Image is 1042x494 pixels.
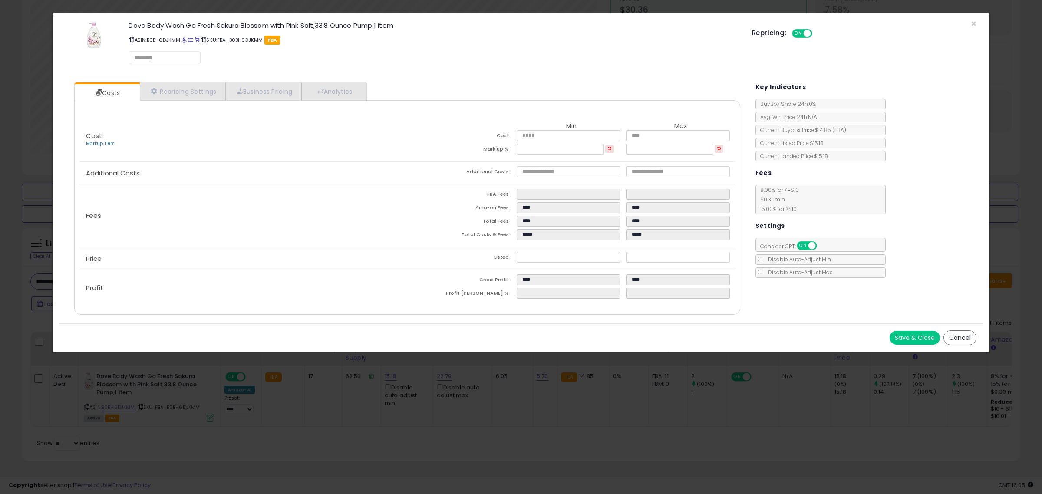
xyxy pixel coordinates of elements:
[756,100,816,108] span: BuyBox Share 24h: 0%
[407,229,517,243] td: Total Costs & Fees
[407,144,517,157] td: Mark up %
[943,330,976,345] button: Cancel
[756,113,817,121] span: Avg. Win Price 24h: N/A
[79,132,407,147] p: Cost
[815,242,829,250] span: OFF
[517,122,626,130] th: Min
[755,168,772,178] h5: Fees
[755,221,785,231] h5: Settings
[79,170,407,177] p: Additional Costs
[890,331,940,345] button: Save & Close
[756,205,797,213] span: 15.00 % for > $10
[407,274,517,288] td: Gross Profit
[407,288,517,301] td: Profit [PERSON_NAME] %
[75,84,139,102] a: Costs
[129,22,739,29] h3: Dove Body Wash Go Fresh Sakura Blossom with Pink Salt,33.8 Ounce Pump,1 item
[129,33,739,47] p: ASIN: B0BH6DJKMM | SKU: FBA_B0BH6DJKMM
[756,139,824,147] span: Current Listed Price: $15.18
[407,189,517,202] td: FBA Fees
[407,216,517,229] td: Total Fees
[756,152,828,160] span: Current Landed Price: $15.18
[832,126,846,134] span: ( FBA )
[756,196,785,203] span: $0.30 min
[86,140,115,147] a: Markup Tiers
[971,17,976,30] span: ×
[188,36,193,43] a: All offer listings
[79,212,407,219] p: Fees
[79,284,407,291] p: Profit
[764,269,832,276] span: Disable Auto-Adjust Max
[301,82,366,100] a: Analytics
[798,242,808,250] span: ON
[793,30,804,37] span: ON
[226,82,302,100] a: Business Pricing
[79,255,407,262] p: Price
[764,256,831,263] span: Disable Auto-Adjust Min
[407,130,517,144] td: Cost
[756,186,799,213] span: 8.00 % for <= $10
[407,202,517,216] td: Amazon Fees
[86,22,102,48] img: 310y2X60ryL._SL60_.jpg
[756,243,828,250] span: Consider CPT:
[626,122,735,130] th: Max
[195,36,199,43] a: Your listing only
[755,82,806,92] h5: Key Indicators
[811,30,825,37] span: OFF
[756,126,846,134] span: Current Buybox Price:
[815,126,846,134] span: $14.85
[407,166,517,180] td: Additional Costs
[752,30,787,36] h5: Repricing:
[264,36,280,45] span: FBA
[407,252,517,265] td: Listed
[182,36,187,43] a: BuyBox page
[140,82,226,100] a: Repricing Settings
